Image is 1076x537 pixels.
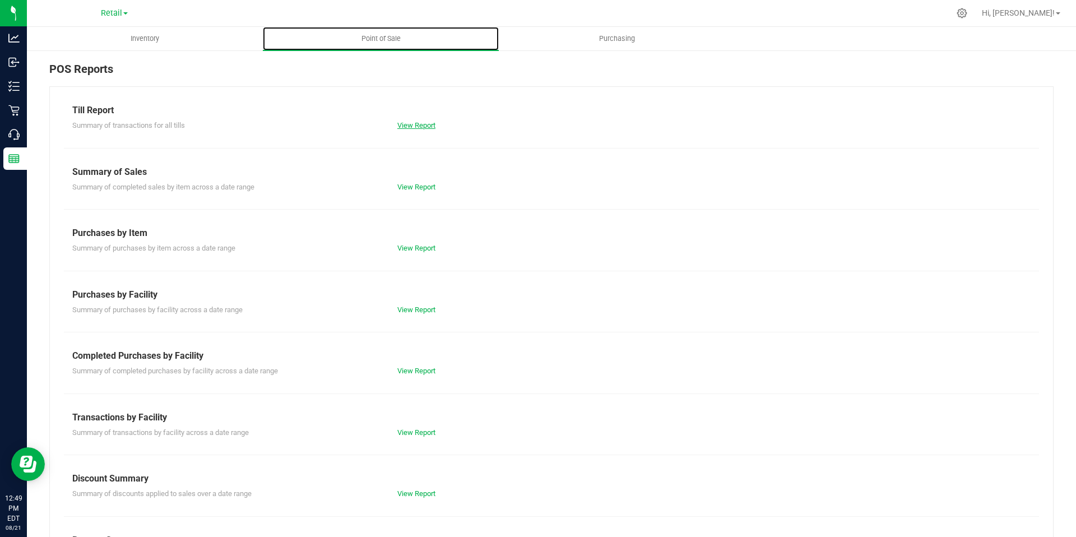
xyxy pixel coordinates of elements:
[49,61,1054,86] div: POS Reports
[397,305,435,314] a: View Report
[397,183,435,191] a: View Report
[8,129,20,140] inline-svg: Call Center
[72,367,278,375] span: Summary of completed purchases by facility across a date range
[72,244,235,252] span: Summary of purchases by item across a date range
[72,472,1031,485] div: Discount Summary
[8,57,20,68] inline-svg: Inbound
[5,524,22,532] p: 08/21
[27,27,263,50] a: Inventory
[72,104,1031,117] div: Till Report
[11,447,45,481] iframe: Resource center
[955,8,969,18] div: Manage settings
[8,33,20,44] inline-svg: Analytics
[397,428,435,437] a: View Report
[72,349,1031,363] div: Completed Purchases by Facility
[115,34,174,44] span: Inventory
[499,27,735,50] a: Purchasing
[72,165,1031,179] div: Summary of Sales
[584,34,650,44] span: Purchasing
[72,121,185,129] span: Summary of transactions for all tills
[101,8,122,18] span: Retail
[72,489,252,498] span: Summary of discounts applied to sales over a date range
[8,153,20,164] inline-svg: Reports
[397,121,435,129] a: View Report
[263,27,499,50] a: Point of Sale
[5,493,22,524] p: 12:49 PM EDT
[72,305,243,314] span: Summary of purchases by facility across a date range
[982,8,1055,17] span: Hi, [PERSON_NAME]!
[8,81,20,92] inline-svg: Inventory
[397,244,435,252] a: View Report
[72,288,1031,302] div: Purchases by Facility
[397,489,435,498] a: View Report
[72,183,254,191] span: Summary of completed sales by item across a date range
[72,428,249,437] span: Summary of transactions by facility across a date range
[397,367,435,375] a: View Report
[72,411,1031,424] div: Transactions by Facility
[346,34,416,44] span: Point of Sale
[72,226,1031,240] div: Purchases by Item
[8,105,20,116] inline-svg: Retail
